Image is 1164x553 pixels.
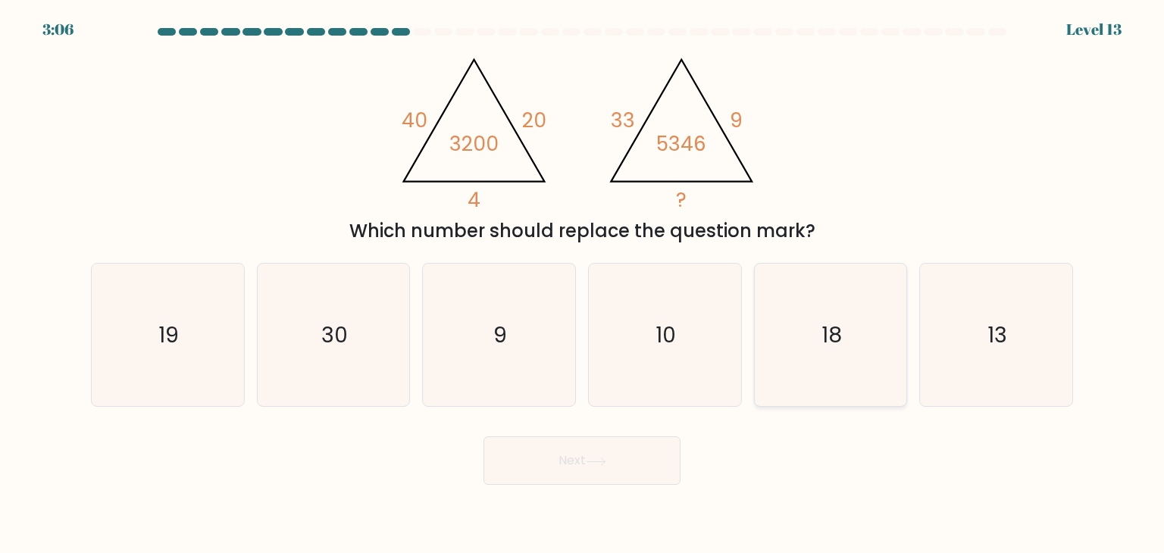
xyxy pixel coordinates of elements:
[483,436,681,485] button: Next
[522,106,546,134] tspan: 20
[321,320,348,350] text: 30
[468,186,480,214] tspan: 4
[100,217,1064,245] div: Which number should replace the question mark?
[494,320,508,350] text: 9
[159,320,180,350] text: 19
[449,130,499,158] tspan: 3200
[676,186,687,214] tspan: ?
[730,106,743,134] tspan: 9
[656,320,677,350] text: 10
[42,18,74,41] div: 3:06
[656,130,706,158] tspan: 5346
[987,320,1007,350] text: 13
[402,106,427,134] tspan: 40
[1066,18,1122,41] div: Level 13
[821,320,842,350] text: 18
[611,106,635,134] tspan: 33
